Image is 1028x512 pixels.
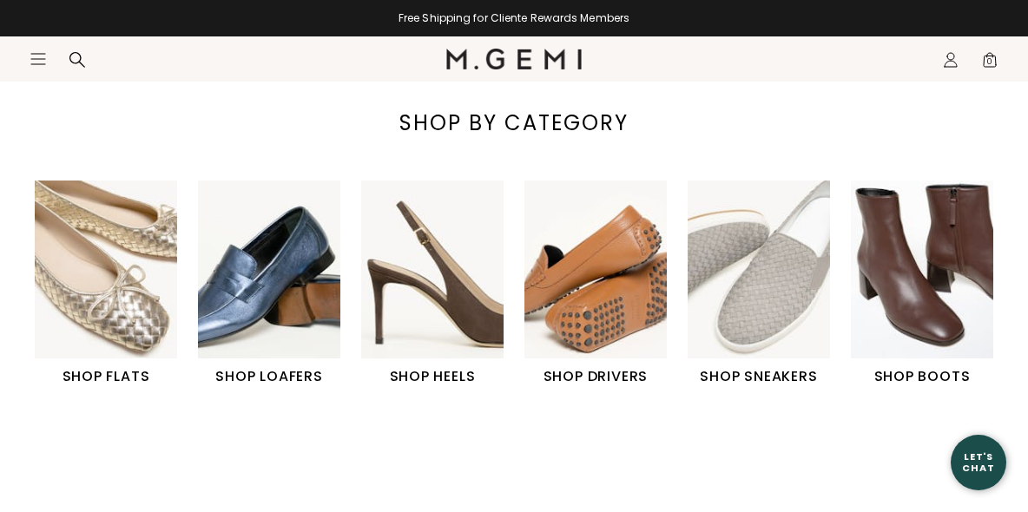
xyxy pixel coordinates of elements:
[30,50,47,68] button: Open site menu
[35,366,177,387] h1: SHOP FLATS
[361,181,504,387] a: SHOP HEELS
[851,181,993,387] a: SHOP BOOTS
[446,49,583,69] img: M.Gemi
[851,366,993,387] h1: SHOP BOOTS
[198,366,340,387] h1: SHOP LOAFERS
[385,109,642,137] div: SHOP BY CATEGORY
[951,451,1006,473] div: Let's Chat
[524,181,667,387] a: SHOP DRIVERS
[198,181,340,387] a: SHOP LOAFERS
[851,181,1014,387] div: 6 / 6
[524,181,688,387] div: 4 / 6
[35,181,177,387] a: SHOP FLATS
[688,181,830,387] a: SHOP SNEAKERS
[198,181,361,387] div: 2 / 6
[361,181,524,387] div: 3 / 6
[688,366,830,387] h1: SHOP SNEAKERS
[981,55,998,72] span: 0
[524,366,667,387] h1: SHOP DRIVERS
[35,181,198,387] div: 1 / 6
[361,366,504,387] h1: SHOP HEELS
[688,181,851,387] div: 5 / 6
